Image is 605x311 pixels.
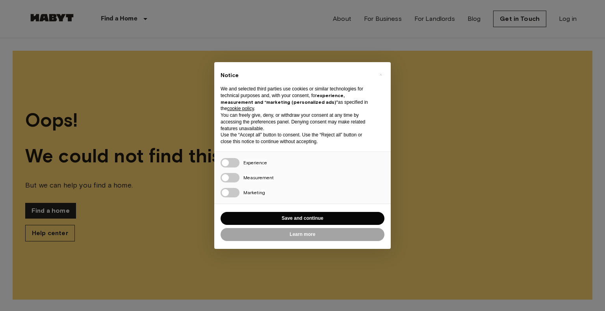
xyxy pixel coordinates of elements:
[243,160,267,166] span: Experience
[374,68,387,81] button: Close this notice
[221,112,372,132] p: You can freely give, deny, or withdraw your consent at any time by accessing the preferences pane...
[227,106,254,111] a: cookie policy
[379,70,382,79] span: ×
[221,92,345,105] strong: experience, measurement and “marketing (personalized ads)”
[221,212,384,225] button: Save and continue
[221,72,372,79] h2: Notice
[243,175,274,180] span: Measurement
[221,86,372,112] p: We and selected third parties use cookies or similar technologies for technical purposes and, wit...
[243,190,265,195] span: Marketing
[221,132,372,145] p: Use the “Accept all” button to consent. Use the “Reject all” button or close this notice to conti...
[221,228,384,241] button: Learn more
